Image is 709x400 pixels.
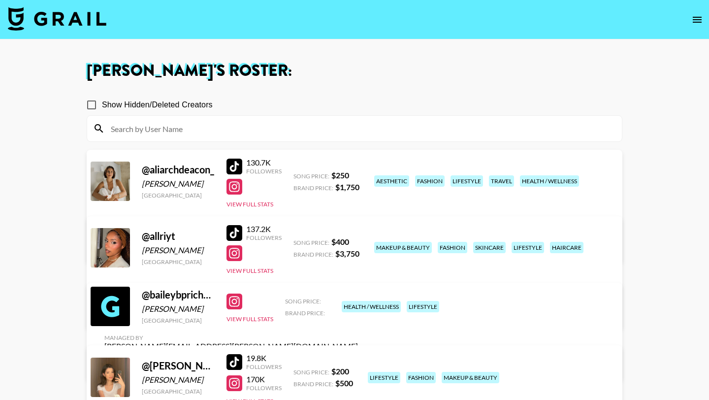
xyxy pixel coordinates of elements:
div: health / wellness [520,175,579,187]
div: Managed By [104,334,358,341]
strong: $ 400 [331,237,349,246]
span: Brand Price: [293,380,333,388]
button: View Full Stats [226,200,273,208]
div: lifestyle [407,301,439,312]
button: View Full Stats [226,315,273,323]
div: travel [489,175,514,187]
img: Grail Talent [8,7,106,31]
div: @ [PERSON_NAME].[PERSON_NAME] [142,360,215,372]
div: [PERSON_NAME][EMAIL_ADDRESS][PERSON_NAME][DOMAIN_NAME] [104,341,358,351]
div: lifestyle [368,372,400,383]
div: health / wellness [342,301,401,312]
div: fashion [415,175,445,187]
span: Song Price: [293,239,329,246]
span: Brand Price: [285,309,325,317]
div: fashion [406,372,436,383]
div: [PERSON_NAME] [142,304,215,314]
div: 170K [246,374,282,384]
div: fashion [438,242,467,253]
div: [PERSON_NAME] [142,245,215,255]
div: [PERSON_NAME] [142,179,215,189]
h1: [PERSON_NAME] 's Roster: [87,63,622,79]
button: View Full Stats [226,267,273,274]
div: lifestyle [451,175,483,187]
div: aesthetic [374,175,409,187]
div: lifestyle [512,242,544,253]
div: Followers [246,363,282,370]
div: haircare [550,242,583,253]
strong: $ 200 [331,367,349,376]
strong: $ 1,750 [335,182,359,192]
div: skincare [473,242,506,253]
div: Followers [246,234,282,241]
div: Followers [246,384,282,392]
div: 130.7K [246,158,282,167]
strong: $ 250 [331,170,349,180]
span: Brand Price: [293,251,333,258]
div: [GEOGRAPHIC_DATA] [142,388,215,395]
span: Song Price: [293,172,329,180]
div: 137.2K [246,224,282,234]
div: @ aliarchdeacon_ [142,164,215,176]
button: open drawer [687,10,707,30]
div: Followers [246,167,282,175]
input: Search by User Name [105,121,616,136]
div: [GEOGRAPHIC_DATA] [142,258,215,266]
div: makeup & beauty [442,372,499,383]
span: Song Price: [285,298,321,305]
div: makeup & beauty [374,242,432,253]
div: [GEOGRAPHIC_DATA] [142,317,215,324]
div: @ allriyt [142,230,215,242]
strong: $ 500 [335,378,353,388]
div: @ baileybprichard [142,289,215,301]
span: Brand Price: [293,184,333,192]
span: Song Price: [293,368,329,376]
strong: $ 3,750 [335,249,359,258]
span: Show Hidden/Deleted Creators [102,99,213,111]
div: 19.8K [246,353,282,363]
div: [PERSON_NAME] [142,375,215,385]
div: [GEOGRAPHIC_DATA] [142,192,215,199]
